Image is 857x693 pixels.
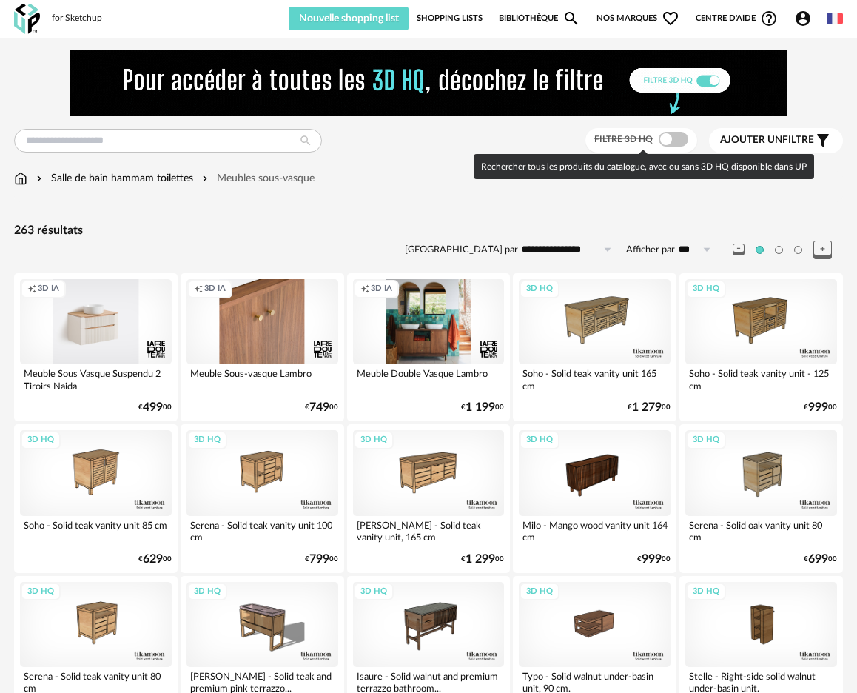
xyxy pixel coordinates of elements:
[20,364,172,394] div: Meuble Sous Vasque Suspendu 2 Tiroirs Naida
[461,555,504,564] div: € 00
[194,284,203,295] span: Creation icon
[305,555,338,564] div: € 00
[14,171,27,186] img: svg+xml;base64,PHN2ZyB3aWR0aD0iMTYiIGhlaWdodD0iMTciIHZpZXdCb3g9IjAgMCAxNiAxNyIgZmlsbD0ibm9uZSIgeG...
[371,284,392,295] span: 3D IA
[20,516,172,546] div: Soho - Solid teak vanity unit 85 cm
[499,7,580,30] a: BibliothèqueMagnify icon
[760,10,778,27] span: Help Circle Outline icon
[562,10,580,27] span: Magnify icon
[52,13,102,24] div: for Sketchup
[33,171,193,186] div: Salle de bain hammam toilettes
[794,10,819,27] span: Account Circle icon
[513,424,676,572] a: 3D HQ Milo - Mango wood vanity unit 164 cm €99900
[662,10,679,27] span: Heart Outline icon
[519,516,671,546] div: Milo - Mango wood vanity unit 164 cm
[405,244,518,256] label: [GEOGRAPHIC_DATA] par
[686,583,726,601] div: 3D HQ
[354,583,394,601] div: 3D HQ
[14,223,843,238] div: 263 résultats
[642,555,662,564] span: 999
[685,516,837,546] div: Serena - Solid oak vanity unit 80 cm
[626,244,675,256] label: Afficher par
[594,135,653,144] span: Filtre 3D HQ
[305,403,338,412] div: € 00
[21,431,61,449] div: 3D HQ
[143,403,163,412] span: 499
[513,273,676,421] a: 3D HQ Soho - Solid teak vanity unit 165 cm €1 27900
[309,403,329,412] span: 749
[299,13,399,24] span: Nouvelle shopping list
[138,403,172,412] div: € 00
[466,403,495,412] span: 1 199
[27,284,36,295] span: Creation icon
[38,284,59,295] span: 3D IA
[596,7,679,30] span: Nos marques
[14,273,178,421] a: Creation icon 3D IA Meuble Sous Vasque Suspendu 2 Tiroirs Naida €49900
[827,10,843,27] img: fr
[520,280,559,298] div: 3D HQ
[466,555,495,564] span: 1 299
[14,4,40,34] img: OXP
[70,50,787,116] img: FILTRE%20HQ%20NEW_V1%20(4).gif
[181,424,344,572] a: 3D HQ Serena - Solid teak vanity unit 100 cm €79900
[804,403,837,412] div: € 00
[685,364,837,394] div: Soho - Solid teak vanity unit - 125 cm
[353,364,505,394] div: Meuble Double Vasque Lambro
[186,364,338,394] div: Meuble Sous-vasque Lambro
[187,583,227,601] div: 3D HQ
[814,132,832,150] span: Filter icon
[204,284,226,295] span: 3D IA
[347,424,511,572] a: 3D HQ [PERSON_NAME] - Solid teak vanity unit, 165 cm €1 29900
[720,134,814,147] span: filtre
[143,555,163,564] span: 629
[808,555,828,564] span: 699
[794,10,812,27] span: Account Circle icon
[637,555,671,564] div: € 00
[461,403,504,412] div: € 00
[686,431,726,449] div: 3D HQ
[181,273,344,421] a: Creation icon 3D IA Meuble Sous-vasque Lambro €74900
[417,7,483,30] a: Shopping Lists
[519,364,671,394] div: Soho - Solid teak vanity unit 165 cm
[628,403,671,412] div: € 00
[14,424,178,572] a: 3D HQ Soho - Solid teak vanity unit 85 cm €62900
[138,555,172,564] div: € 00
[289,7,409,30] button: Nouvelle shopping list
[709,128,843,153] button: Ajouter unfiltre Filter icon
[21,583,61,601] div: 3D HQ
[686,280,726,298] div: 3D HQ
[720,135,782,145] span: Ajouter un
[804,555,837,564] div: € 00
[353,516,505,546] div: [PERSON_NAME] - Solid teak vanity unit, 165 cm
[354,431,394,449] div: 3D HQ
[679,424,843,572] a: 3D HQ Serena - Solid oak vanity unit 80 cm €69900
[474,154,814,179] div: Rechercher tous les produits du catalogue, avec ou sans 3D HQ disponible dans UP
[33,171,45,186] img: svg+xml;base64,PHN2ZyB3aWR0aD0iMTYiIGhlaWdodD0iMTYiIHZpZXdCb3g9IjAgMCAxNiAxNiIgZmlsbD0ibm9uZSIgeG...
[679,273,843,421] a: 3D HQ Soho - Solid teak vanity unit - 125 cm €99900
[186,516,338,546] div: Serena - Solid teak vanity unit 100 cm
[187,431,227,449] div: 3D HQ
[520,583,559,601] div: 3D HQ
[360,284,369,295] span: Creation icon
[632,403,662,412] span: 1 279
[696,10,778,27] span: Centre d'aideHelp Circle Outline icon
[347,273,511,421] a: Creation icon 3D IA Meuble Double Vasque Lambro €1 19900
[309,555,329,564] span: 799
[520,431,559,449] div: 3D HQ
[808,403,828,412] span: 999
